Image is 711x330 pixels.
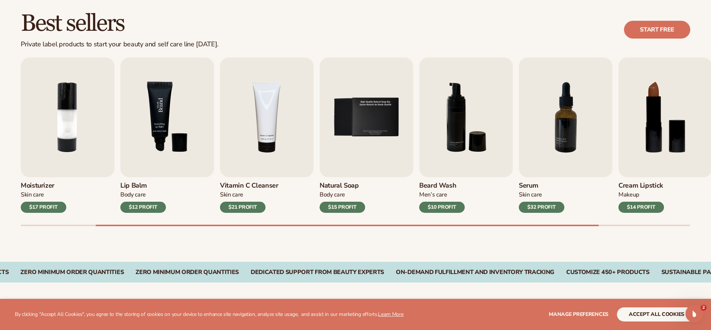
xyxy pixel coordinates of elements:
[519,202,564,213] div: $32 PROFIT
[21,11,218,36] h2: Best sellers
[396,269,554,276] div: On-Demand Fulfillment and Inventory Tracking
[378,311,403,318] a: Learn More
[21,57,114,213] a: 2 / 9
[220,57,314,213] a: 4 / 9
[220,191,278,199] div: Skin Care
[21,202,66,213] div: $17 PROFIT
[419,182,465,190] h3: Beard Wash
[21,182,66,190] h3: Moisturizer
[21,191,66,199] div: Skin Care
[320,202,365,213] div: $15 PROFIT
[320,57,413,213] a: 5 / 9
[251,269,384,276] div: Dedicated Support From Beauty Experts
[21,40,218,49] div: Private label products to start your beauty and self care line [DATE].
[136,269,239,276] div: Zero Minimum Order QuantitieS
[549,307,608,321] button: Manage preferences
[220,202,266,213] div: $21 PROFIT
[617,307,696,321] button: accept all cookies
[685,305,703,323] iframe: Intercom live chat
[120,57,214,177] img: Shopify Image 7
[618,202,664,213] div: $14 PROFIT
[618,182,664,190] h3: Cream Lipstick
[120,202,166,213] div: $12 PROFIT
[566,269,650,276] div: CUSTOMIZE 450+ PRODUCTS
[624,21,690,39] a: Start free
[15,311,404,318] p: By clicking "Accept All Cookies", you agree to the storing of cookies on your device to enhance s...
[120,191,166,199] div: Body Care
[320,182,365,190] h3: Natural Soap
[618,191,664,199] div: Makeup
[549,311,608,318] span: Manage preferences
[519,57,612,213] a: 7 / 9
[419,191,465,199] div: Men’s Care
[20,269,124,276] div: Zero Minimum Order QuantitieS
[519,191,564,199] div: Skin Care
[701,305,707,311] span: 2
[419,57,513,213] a: 6 / 9
[120,182,166,190] h3: Lip Balm
[519,182,564,190] h3: Serum
[120,57,214,213] a: 3 / 9
[220,182,278,190] h3: Vitamin C Cleanser
[320,191,365,199] div: Body Care
[419,202,465,213] div: $10 PROFIT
